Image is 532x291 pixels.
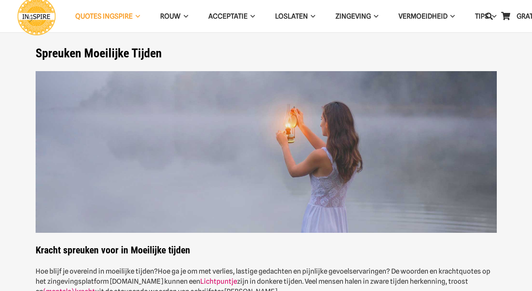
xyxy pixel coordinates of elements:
a: TIPSTIPS Menu [465,6,506,27]
img: Spreuken als steun en hoop in zware moeilijke tijden citaten van Ingspire [36,71,497,233]
span: VERMOEIDHEID Menu [447,6,455,26]
a: LoslatenLoslaten Menu [265,6,325,27]
span: Loslaten [275,12,308,20]
a: VERMOEIDHEIDVERMOEIDHEID Menu [388,6,465,27]
a: ROUWROUW Menu [150,6,198,27]
strong: Kracht spreuken voor in Moeilijke tijden [36,245,190,256]
span: VERMOEIDHEID [398,12,447,20]
strong: Hoe blijf je overeind in moeilijke tijden? [36,267,158,275]
a: Lichtpuntje [200,277,237,285]
span: ROUW Menu [180,6,188,26]
a: QUOTES INGSPIREQUOTES INGSPIRE Menu [65,6,150,27]
span: ROUW [160,12,180,20]
a: ZingevingZingeving Menu [325,6,388,27]
span: Zingeving Menu [371,6,378,26]
a: Zoeken [481,6,497,26]
span: Zingeving [335,12,371,20]
span: Acceptatie [208,12,248,20]
h1: Spreuken Moeilijke Tijden [36,46,497,61]
span: QUOTES INGSPIRE Menu [133,6,140,26]
span: TIPS [475,12,489,20]
span: QUOTES INGSPIRE [75,12,133,20]
a: AcceptatieAcceptatie Menu [198,6,265,27]
span: Loslaten Menu [308,6,315,26]
span: Acceptatie Menu [248,6,255,26]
